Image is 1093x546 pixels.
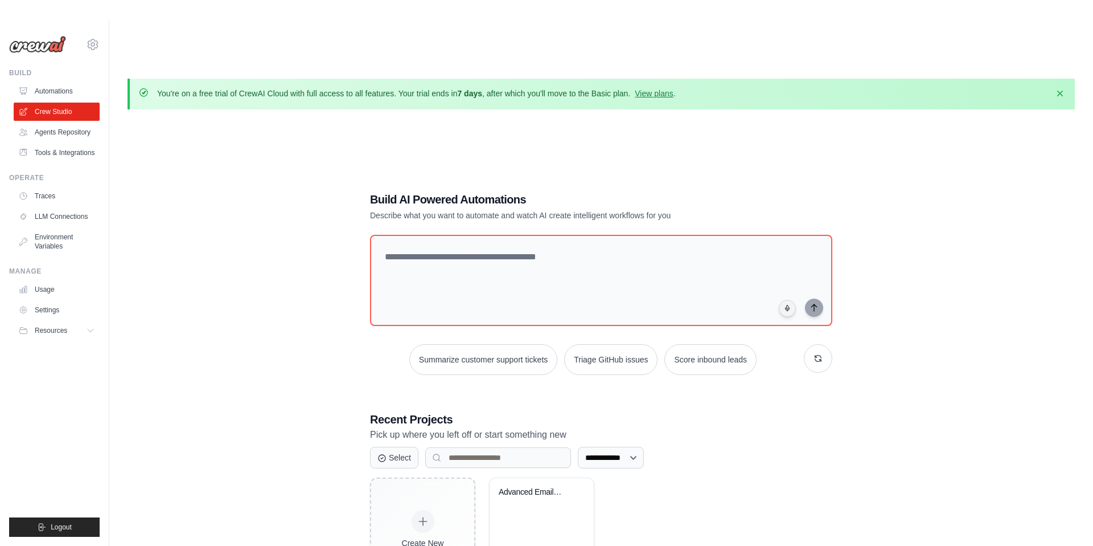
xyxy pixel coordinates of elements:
button: Select [370,447,418,468]
button: Get new suggestions [804,344,832,373]
h3: Recent Projects [370,411,832,427]
h1: Build AI Powered Automations [370,191,753,207]
p: You're on a free trial of CrewAI Cloud with full access to all features. Your trial ends in , aft... [157,88,676,99]
a: Environment Variables [14,228,100,255]
button: Resources [14,321,100,340]
div: Manage [9,267,100,276]
a: Traces [14,187,100,205]
a: Crew Studio [14,103,100,121]
a: LLM Connections [14,207,100,226]
img: Logo [9,36,66,53]
strong: 7 days [457,89,482,98]
div: Build [9,68,100,78]
a: Automations [14,82,100,100]
p: Describe what you want to automate and watch AI create intelligent workflows for you [370,210,753,221]
div: Advanced Email Marketing Automation [499,487,568,498]
button: Triage GitHub issues [564,344,658,375]
span: Logout [51,523,72,532]
a: Agents Repository [14,123,100,141]
p: Pick up where you left off or start something new [370,427,832,442]
button: Summarize customer support tickets [409,344,557,375]
span: Resources [35,326,67,335]
button: Score inbound leads [664,344,757,375]
div: Operate [9,173,100,182]
a: Tools & Integrations [14,144,100,162]
a: View plans [635,89,673,98]
button: Click to speak your automation idea [779,300,796,317]
a: Usage [14,280,100,299]
button: Logout [9,518,100,537]
a: Settings [14,301,100,319]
